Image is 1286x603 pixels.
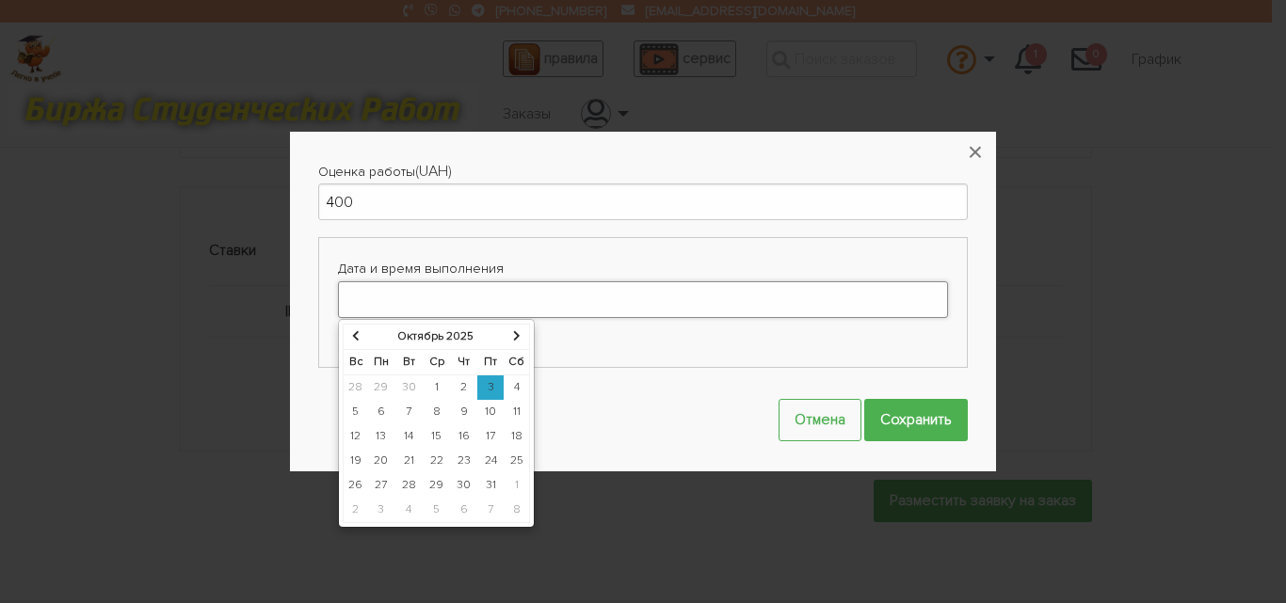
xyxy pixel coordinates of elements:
td: 16 [451,424,478,449]
td: 21 [395,449,423,473]
td: 6 [367,400,395,424]
th: Вс [344,349,368,374]
td: 22 [423,449,451,473]
th: Пт [477,349,504,374]
td: 8 [423,400,451,424]
td: 6 [451,498,478,523]
td: 4 [504,374,530,400]
td: 14 [395,424,423,449]
td: 1 [504,473,530,498]
td: 20 [367,449,395,473]
td: 28 [395,473,423,498]
td: 24 [477,449,504,473]
td: 18 [504,424,530,449]
td: 11 [504,400,530,424]
label: Оценка работы [318,160,415,183]
td: 7 [395,400,423,424]
td: 2 [344,498,368,523]
td: 8 [504,498,530,523]
td: 9 [451,400,478,424]
th: Ср [423,349,451,374]
td: 25 [504,449,530,473]
td: 15 [423,424,451,449]
td: 17 [477,424,504,449]
td: 10 [477,400,504,424]
td: 23 [451,449,478,473]
th: Сб [504,349,530,374]
td: 5 [423,498,451,523]
td: 31 [477,473,504,498]
th: Чт [451,349,478,374]
input: Сохранить [864,399,968,441]
td: 12 [344,424,368,449]
td: 27 [367,473,395,498]
td: 5 [344,400,368,424]
td: 3 [477,374,504,400]
td: 28 [344,374,368,400]
td: 3 [367,498,395,523]
label: Дата и время выполнения [338,257,948,280]
td: 30 [451,473,478,498]
th: Вт [395,349,423,374]
th: Пн [367,349,395,374]
span: (UAH) [415,162,452,181]
td: 29 [367,374,395,400]
td: 26 [344,473,368,498]
th: Октябрь 2025 [367,324,504,349]
td: 4 [395,498,423,523]
button: Отмена [779,399,861,441]
td: 30 [395,374,423,400]
td: 19 [344,449,368,473]
td: 7 [477,498,504,523]
td: 13 [367,424,395,449]
button: × [955,132,996,173]
td: 2 [451,374,478,400]
td: 1 [423,374,451,400]
td: 29 [423,473,451,498]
